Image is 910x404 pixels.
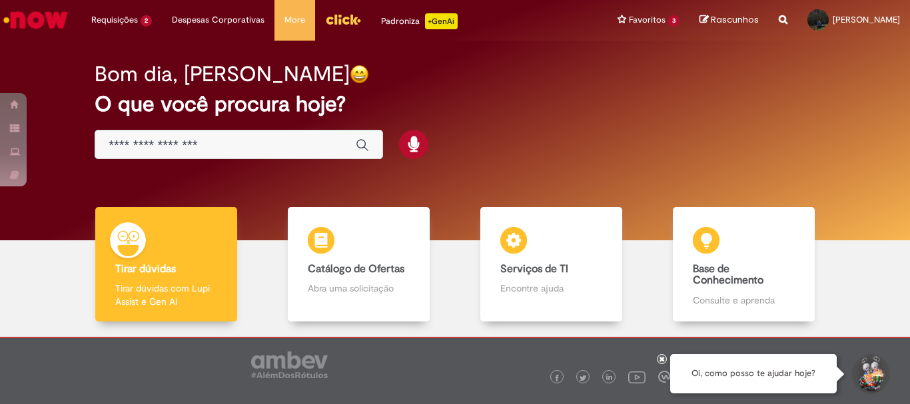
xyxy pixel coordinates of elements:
img: logo_footer_workplace.png [658,371,670,383]
span: Despesas Corporativas [172,13,264,27]
img: ServiceNow [1,7,70,33]
a: Rascunhos [699,14,759,27]
b: Base de Conhecimento [693,262,763,288]
a: Catálogo de Ofertas Abra uma solicitação [262,207,455,322]
div: Padroniza [381,13,458,29]
button: Iniciar Conversa de Suporte [850,354,890,394]
img: logo_footer_twitter.png [580,375,586,381]
a: Serviços de TI Encontre ajuda [455,207,648,322]
span: Requisições [91,13,138,27]
span: Rascunhos [711,13,759,26]
span: 2 [141,15,152,27]
h2: Bom dia, [PERSON_NAME] [95,63,350,86]
b: Tirar dúvidas [115,262,176,276]
a: Base de Conhecimento Consulte e aprenda [648,207,840,322]
img: logo_footer_linkedin.png [606,374,613,382]
span: 3 [668,15,680,27]
img: logo_footer_ambev_rotulo_gray.png [251,351,328,378]
b: Serviços de TI [500,262,568,276]
span: Favoritos [629,13,666,27]
a: Tirar dúvidas Tirar dúvidas com Lupi Assist e Gen Ai [70,207,262,322]
p: Tirar dúvidas com Lupi Assist e Gen Ai [115,282,217,308]
p: Encontre ajuda [500,282,602,295]
p: Abra uma solicitação [308,282,409,295]
p: Consulte e aprenda [693,294,794,307]
span: [PERSON_NAME] [833,14,900,25]
b: Catálogo de Ofertas [308,262,404,276]
h2: O que você procura hoje? [95,93,815,116]
span: More [284,13,305,27]
img: logo_footer_facebook.png [554,375,560,381]
p: +GenAi [425,13,458,29]
img: logo_footer_youtube.png [628,368,646,385]
img: click_logo_yellow_360x200.png [325,9,361,29]
div: Oi, como posso te ajudar hoje? [670,354,837,393]
img: happy-face.png [350,65,369,84]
